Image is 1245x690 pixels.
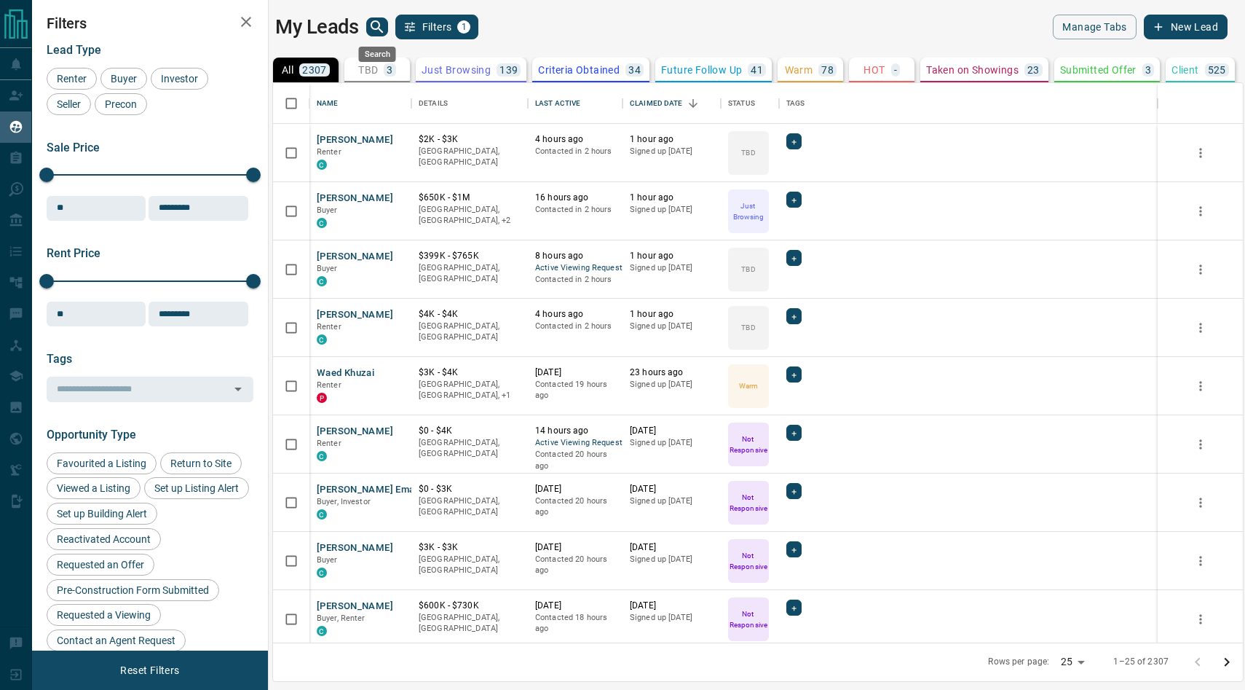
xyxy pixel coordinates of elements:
[47,15,253,32] h2: Filters
[630,425,714,437] p: [DATE]
[926,65,1019,75] p: Taken on Showings
[535,262,615,275] span: Active Viewing Request
[47,352,72,366] span: Tags
[630,612,714,624] p: Signed up [DATE]
[630,146,714,157] p: Signed up [DATE]
[1208,65,1226,75] p: 525
[419,495,521,518] p: [GEOGRAPHIC_DATA], [GEOGRAPHIC_DATA]
[52,533,156,545] span: Reactivated Account
[317,366,374,380] button: Waed Khuzai
[317,250,393,264] button: [PERSON_NAME]
[786,483,802,499] div: +
[721,83,779,124] div: Status
[47,528,161,550] div: Reactivated Account
[419,250,521,262] p: $399K - $765K
[535,612,615,635] p: Contacted 18 hours ago
[317,276,327,286] div: condos.ca
[47,68,97,90] div: Renter
[419,146,521,168] p: [GEOGRAPHIC_DATA], [GEOGRAPHIC_DATA]
[535,204,615,216] p: Contacted in 2 hours
[52,482,135,494] span: Viewed a Listing
[535,250,615,262] p: 8 hours ago
[317,380,341,390] span: Renter
[100,98,142,110] span: Precon
[317,334,327,345] div: condos.ca
[52,73,92,85] span: Renter
[419,541,521,554] p: $3K - $3K
[317,192,393,205] button: [PERSON_NAME]
[751,65,763,75] p: 41
[535,449,615,471] p: Contacted 20 hours ago
[387,65,392,75] p: 3
[791,367,797,382] span: +
[630,600,714,612] p: [DATE]
[630,250,714,262] p: 1 hour ago
[47,246,100,260] span: Rent Price
[894,65,897,75] p: -
[1212,648,1241,677] button: Go to next page
[111,658,189,683] button: Reset Filters
[317,322,341,332] span: Renter
[630,192,714,204] p: 1 hour ago
[422,65,491,75] p: Just Browsing
[359,47,396,62] div: Search
[1171,65,1198,75] p: Client
[535,483,615,495] p: [DATE]
[419,554,521,576] p: [GEOGRAPHIC_DATA], [GEOGRAPHIC_DATA]
[1190,317,1212,339] button: more
[785,65,813,75] p: Warm
[630,495,714,507] p: Signed up [DATE]
[411,83,528,124] div: Details
[317,147,341,157] span: Renter
[535,495,615,518] p: Contacted 20 hours ago
[538,65,620,75] p: Criteria Obtained
[419,262,521,285] p: [GEOGRAPHIC_DATA], [GEOGRAPHIC_DATA]
[151,68,208,90] div: Investor
[317,83,339,124] div: Name
[419,379,521,401] p: Toronto
[630,366,714,379] p: 23 hours ago
[317,483,414,497] button: [PERSON_NAME] Ema
[358,65,378,75] p: TBD
[47,579,219,601] div: Pre-Construction Form Submitted
[786,366,802,383] div: +
[1190,608,1212,630] button: more
[282,65,293,75] p: All
[730,492,767,514] p: Not Responsive
[52,609,156,621] span: Requested a Viewing
[144,477,249,499] div: Set up Listing Alert
[52,635,181,646] span: Contact an Agent Request
[791,426,797,440] span: +
[317,451,327,461] div: condos.ca
[160,452,242,474] div: Return to Site
[317,509,327,520] div: condos.ca
[156,73,203,85] span: Investor
[535,379,615,401] p: Contacted 19 hours ago
[622,83,721,124] div: Claimed Date
[317,133,393,147] button: [PERSON_NAME]
[419,204,521,227] p: East York, Toronto
[47,503,157,525] div: Set up Building Alert
[661,65,742,75] p: Future Follow Up
[395,15,479,39] button: Filters1
[47,141,100,154] span: Sale Price
[728,83,755,124] div: Status
[1190,200,1212,222] button: more
[535,192,615,204] p: 16 hours ago
[499,65,518,75] p: 139
[791,134,797,149] span: +
[317,568,327,578] div: condos.ca
[275,15,359,39] h1: My Leads
[630,437,714,449] p: Signed up [DATE]
[52,508,152,520] span: Set up Building Alert
[317,308,393,322] button: [PERSON_NAME]
[683,93,703,114] button: Sort
[786,83,805,124] div: Tags
[317,160,327,170] div: condos.ca
[1190,550,1212,572] button: more
[309,83,411,124] div: Name
[419,366,521,379] p: $3K - $4K
[791,251,797,265] span: +
[535,274,615,286] p: Contacted in 2 hours
[535,308,615,321] p: 4 hours ago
